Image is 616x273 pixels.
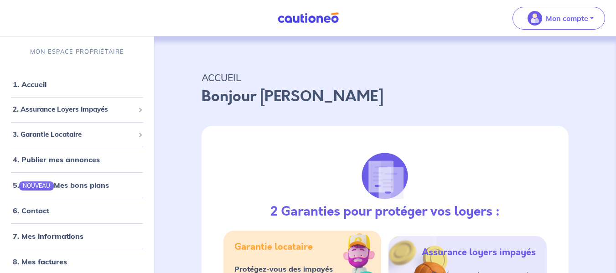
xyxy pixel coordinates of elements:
[234,242,313,252] h5: Garantie locataire
[13,180,109,190] a: 5.NOUVEAUMes bons plans
[512,7,605,30] button: illu_account_valid_menu.svgMon compte
[274,12,342,24] img: Cautioneo
[422,247,536,258] h5: Assurance loyers impayés
[4,227,150,245] div: 7. Mes informations
[13,232,83,241] a: 7. Mes informations
[30,47,124,56] p: MON ESPACE PROPRIÉTAIRE
[4,150,150,169] div: 4. Publier mes annonces
[4,126,150,144] div: 3. Garantie Locataire
[4,252,150,271] div: 8. Mes factures
[13,155,100,164] a: 4. Publier mes annonces
[4,176,150,194] div: 5.NOUVEAUMes bons plans
[202,86,569,108] p: Bonjour [PERSON_NAME]
[360,151,409,201] img: justif-loupe
[13,104,135,115] span: 2. Assurance Loyers Impayés
[270,204,500,220] h3: 2 Garanties pour protéger vos loyers :
[13,206,49,215] a: 6. Contact
[13,257,67,266] a: 8. Mes factures
[546,13,588,24] p: Mon compte
[4,201,150,220] div: 6. Contact
[202,69,569,86] p: ACCUEIL
[13,80,47,89] a: 1. Accueil
[13,129,135,140] span: 3. Garantie Locataire
[4,75,150,93] div: 1. Accueil
[528,11,542,26] img: illu_account_valid_menu.svg
[4,101,150,118] div: 2. Assurance Loyers Impayés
